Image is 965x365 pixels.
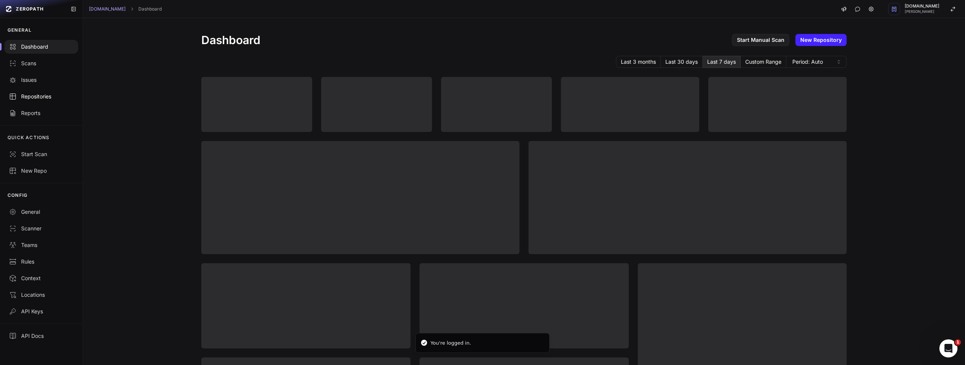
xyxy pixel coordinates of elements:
[955,339,961,345] span: 1
[741,56,786,68] button: Custom Range
[9,109,74,117] div: Reports
[9,76,74,84] div: Issues
[939,339,957,357] iframe: Intercom live chat
[9,150,74,158] div: Start Scan
[138,6,162,12] a: Dashboard
[8,27,32,33] p: GENERAL
[9,332,74,340] div: API Docs
[9,167,74,175] div: New Repo
[703,56,741,68] button: Last 7 days
[9,275,74,282] div: Context
[9,291,74,299] div: Locations
[3,3,64,15] a: ZEROPATH
[430,339,471,347] div: You're logged in.
[905,4,939,8] span: [DOMAIN_NAME]
[9,225,74,232] div: Scanner
[792,58,823,66] span: Period: Auto
[8,192,28,198] p: CONFIG
[201,33,260,47] h1: Dashboard
[9,208,74,216] div: General
[836,59,842,65] svg: caret sort,
[905,10,939,14] span: [PERSON_NAME]
[9,258,74,265] div: Rules
[89,6,126,12] a: [DOMAIN_NAME]
[16,6,44,12] span: ZEROPATH
[9,241,74,249] div: Teams
[795,34,847,46] a: New Repository
[129,6,135,12] svg: chevron right,
[616,56,661,68] button: Last 3 months
[9,93,74,100] div: Repositories
[8,135,50,141] p: QUICK ACTIONS
[9,60,74,67] div: Scans
[661,56,703,68] button: Last 30 days
[9,43,74,51] div: Dashboard
[89,6,162,12] nav: breadcrumb
[732,34,789,46] a: Start Manual Scan
[9,308,74,315] div: API Keys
